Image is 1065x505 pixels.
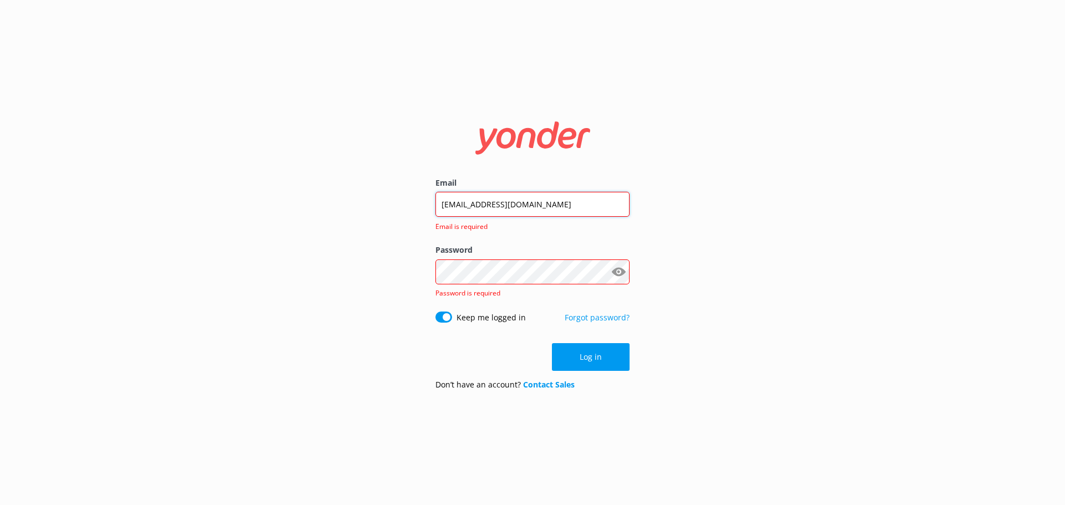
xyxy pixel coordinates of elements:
keeper-lock: Open Keeper Popup [611,198,624,211]
label: Password [435,244,630,256]
input: user@emailaddress.com [435,192,630,217]
a: Contact Sales [523,379,575,390]
button: Show password [607,261,630,283]
p: Don’t have an account? [435,379,575,391]
span: Email is required [435,221,623,232]
span: Password is required [435,288,500,298]
button: Log in [552,343,630,371]
a: Forgot password? [565,312,630,323]
label: Keep me logged in [457,312,526,324]
label: Email [435,177,630,189]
